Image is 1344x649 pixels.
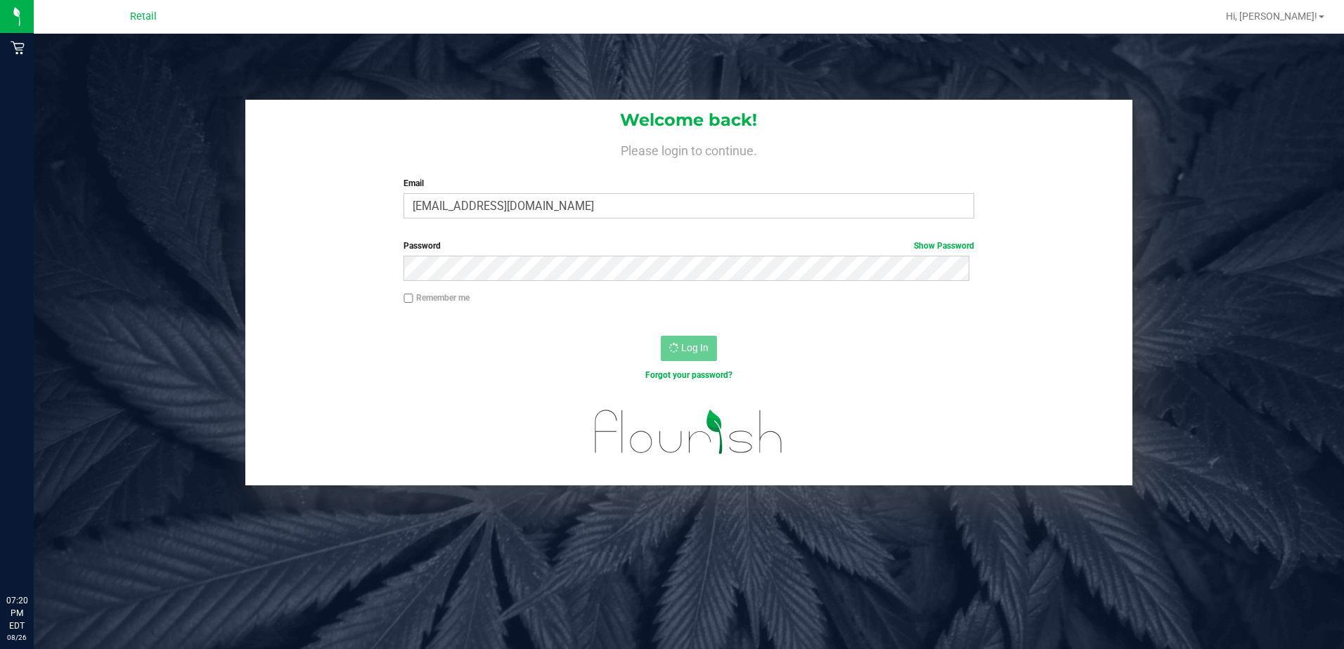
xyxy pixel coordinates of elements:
[11,41,25,55] inline-svg: Retail
[6,594,27,632] p: 07:20 PM EDT
[403,177,974,190] label: Email
[6,632,27,643] p: 08/26
[578,396,800,468] img: flourish_logo.svg
[403,241,441,251] span: Password
[681,342,709,353] span: Log In
[130,11,157,22] span: Retail
[914,241,974,251] a: Show Password
[245,111,1133,129] h1: Welcome back!
[403,291,470,304] label: Remember me
[645,370,732,380] a: Forgot your password?
[403,294,413,303] input: Remember me
[245,140,1133,157] h4: Please login to continue.
[1226,11,1317,22] span: Hi, [PERSON_NAME]!
[661,336,717,361] button: Log In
